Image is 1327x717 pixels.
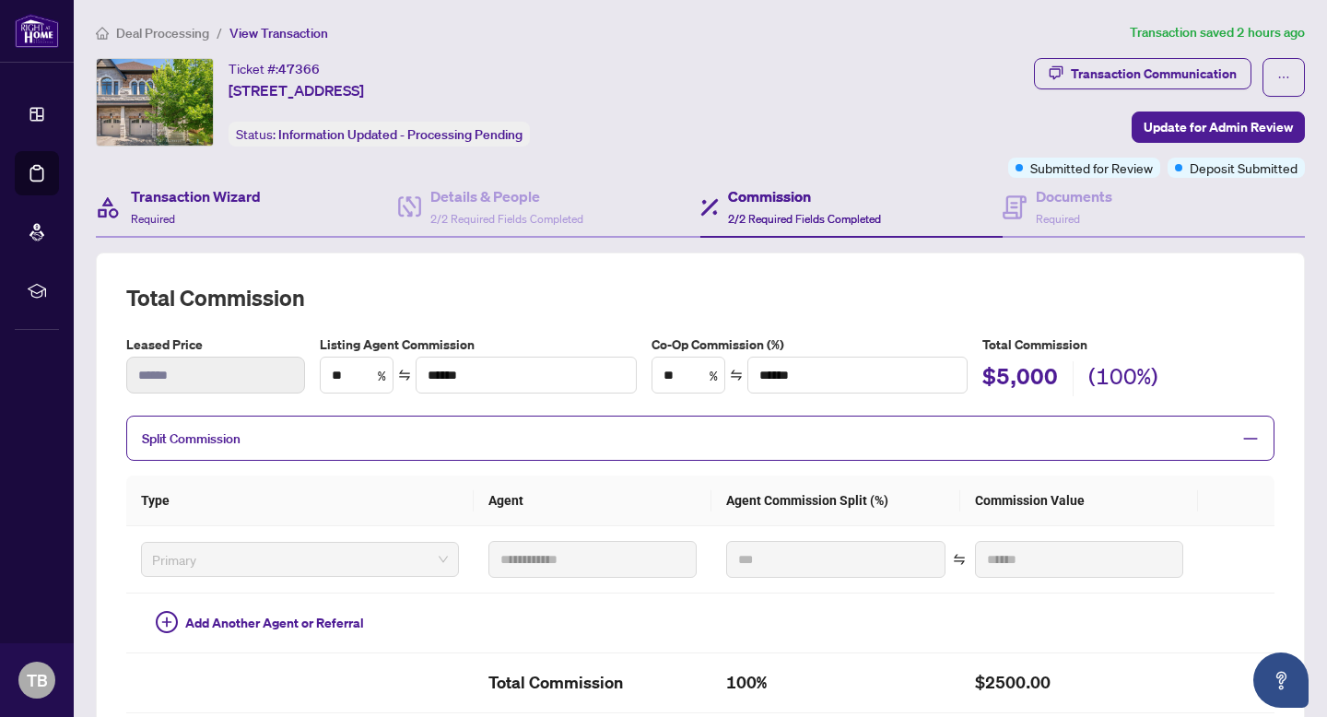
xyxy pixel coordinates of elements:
span: Required [1036,212,1080,226]
span: [STREET_ADDRESS] [229,79,364,101]
div: Status: [229,122,530,147]
h4: Documents [1036,185,1112,207]
h2: Total Commission [488,668,697,698]
div: Split Commission [126,416,1274,461]
h2: $2500.00 [975,668,1183,698]
h4: Commission [728,185,881,207]
th: Agent [474,476,711,526]
label: Co-Op Commission (%) [652,335,968,355]
li: / [217,22,222,43]
span: ellipsis [1277,71,1290,84]
span: Deal Processing [116,25,209,41]
span: 2/2 Required Fields Completed [728,212,881,226]
img: logo [15,14,59,48]
span: swap [953,553,966,566]
span: Primary [152,546,448,573]
span: Deposit Submitted [1190,158,1298,178]
th: Commission Value [960,476,1198,526]
span: 47366 [278,61,320,77]
span: home [96,27,109,40]
span: Information Updated - Processing Pending [278,126,523,143]
span: 2/2 Required Fields Completed [430,212,583,226]
div: Ticket #: [229,58,320,79]
h4: Transaction Wizard [131,185,261,207]
span: Required [131,212,175,226]
button: Transaction Communication [1034,58,1251,89]
img: IMG-W12307737_1.jpg [97,59,213,146]
button: Open asap [1253,652,1309,708]
span: Split Commission [142,430,241,447]
button: Update for Admin Review [1132,112,1305,143]
span: Update for Admin Review [1144,112,1293,142]
label: Leased Price [126,335,305,355]
h2: (100%) [1088,361,1158,396]
h4: Details & People [430,185,583,207]
span: View Transaction [229,25,328,41]
h5: Total Commission [982,335,1274,355]
h2: $5,000 [982,361,1058,396]
span: swap [730,369,743,382]
span: minus [1242,430,1259,447]
h2: Total Commission [126,283,1274,312]
h2: 100% [726,668,946,698]
th: Type [126,476,474,526]
span: swap [398,369,411,382]
label: Listing Agent Commission [320,335,636,355]
span: Submitted for Review [1030,158,1153,178]
article: Transaction saved 2 hours ago [1130,22,1305,43]
button: Add Another Agent or Referral [141,608,379,638]
span: Add Another Agent or Referral [185,613,364,633]
div: Transaction Communication [1071,59,1237,88]
th: Agent Commission Split (%) [711,476,961,526]
span: TB [27,667,48,693]
span: plus-circle [156,611,178,633]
